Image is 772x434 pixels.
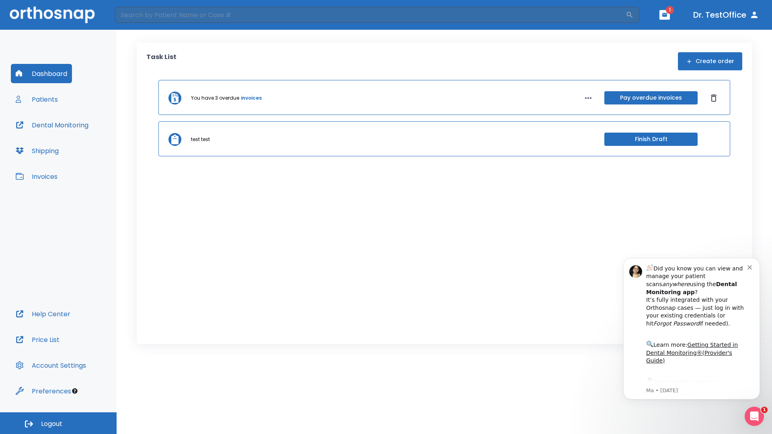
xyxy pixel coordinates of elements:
[745,407,764,426] iframe: Intercom live chat
[11,381,76,401] button: Preferences
[241,94,262,102] a: invoices
[690,8,762,22] button: Dr. TestOffice
[35,131,136,172] div: Download the app: | ​ Let us know if you need help getting started!
[146,52,177,70] p: Task List
[11,330,64,349] button: Price List
[11,167,62,186] button: Invoices
[761,407,768,413] span: 1
[10,6,95,23] img: Orthosnap
[11,304,75,323] button: Help Center
[11,90,63,109] button: Patients
[11,64,72,83] button: Dashboard
[11,356,91,375] button: Account Settings
[115,7,626,23] input: Search by Patient Name or Case #
[707,92,720,104] button: Dismiss
[71,387,78,395] div: Tooltip anchor
[11,115,93,135] button: Dental Monitoring
[604,91,698,104] button: Pay overdue invoices
[35,133,107,147] a: App Store
[35,141,136,148] p: Message from Ma, sent 3w ago
[191,136,210,143] p: test test
[136,17,143,24] button: Dismiss notification
[41,420,62,428] span: Logout
[678,52,742,70] button: Create order
[666,6,674,14] span: 1
[611,246,772,412] iframe: Intercom notifications message
[11,141,64,160] button: Shipping
[604,133,698,146] button: Finish Draft
[191,94,239,102] p: You have 3 overdue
